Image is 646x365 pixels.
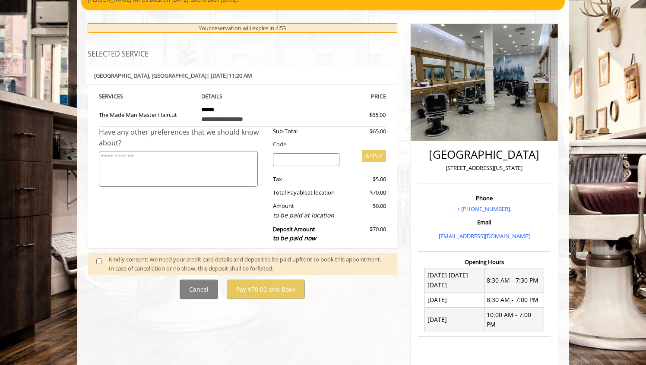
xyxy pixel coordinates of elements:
h3: SELECTED SERVICE [88,50,397,58]
button: Cancel [180,280,218,299]
h2: [GEOGRAPHIC_DATA] [420,148,548,161]
td: [DATE] [425,293,484,307]
button: APPLY [362,150,386,162]
div: $70.00 [346,188,386,197]
h3: Email [420,219,548,225]
th: DETAILS [195,91,291,101]
div: Code [266,140,386,149]
div: Your reservation will expire in 4:53 [88,23,397,33]
div: $5.00 [346,175,386,184]
td: [DATE] [DATE] [DATE] [425,268,484,293]
div: $70.00 [346,225,386,243]
div: Total Payable [266,188,346,197]
div: Kindly consent: We need your credit card details and deposit to be paid upfront to book this appo... [109,255,389,273]
span: , [GEOGRAPHIC_DATA] [149,72,206,79]
a: + [PHONE_NUMBER]. [457,205,511,213]
th: PRICE [290,91,386,101]
span: to be paid now [273,234,316,242]
h3: Opening Hours [418,259,551,265]
div: $0.00 [346,201,386,220]
td: 8:30 AM - 7:30 PM [484,268,544,293]
td: [DATE] [425,308,484,332]
a: [EMAIL_ADDRESS][DOMAIN_NAME] [439,232,530,240]
div: Sub-Total [266,127,346,136]
div: to be paid at location [273,211,340,220]
div: Tax [266,175,346,184]
h3: Phone [420,195,548,201]
div: $65.00 [346,127,386,136]
b: [GEOGRAPHIC_DATA] | [DATE] 11:20 AM [94,72,252,79]
div: Amount [266,201,346,220]
button: Pay $70.00 and Book [227,280,305,299]
p: [STREET_ADDRESS][US_STATE] [420,164,548,173]
span: at location [307,189,335,196]
div: $65.00 [338,110,386,120]
td: The Made Man Master Haircut [99,101,195,127]
th: SERVICE [99,91,195,101]
span: S [120,92,123,100]
td: 10:00 AM - 7:00 PM [484,308,544,332]
td: 8:30 AM - 7:00 PM [484,293,544,307]
b: Deposit Amount [273,225,316,242]
div: Have any other preferences that we should know about? [99,127,266,149]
